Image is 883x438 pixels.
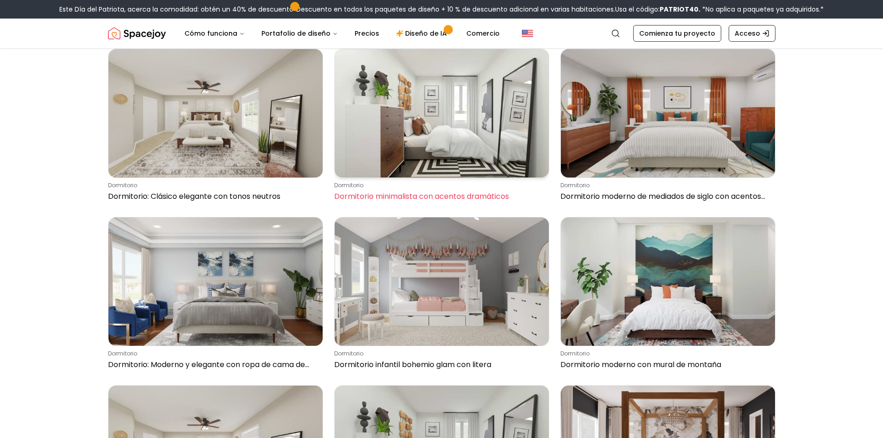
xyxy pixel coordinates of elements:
button: Portafolio de diseño [254,24,345,43]
a: Dormitorio moderno con mural de montañadormitorioDormitorio moderno con mural de montaña [560,217,775,374]
font: Portafolio de diseño [261,29,330,38]
button: Cómo funciona [177,24,252,43]
img: Logotipo de Spacejoy [108,24,166,43]
img: Dormitorio minimalista con acentos dramáticos [335,49,549,178]
font: dormitorio [108,349,137,357]
a: Dormitorio moderno de mediados de siglo con acentos cálidosdormitorioDormitorio moderno de mediad... [560,49,775,206]
font: Precios [355,29,379,38]
font: Descuento en todos los paquetes de diseño + 10 % de descuento adicional en varias habitaciones. [296,5,615,14]
font: dormitorio [108,181,137,189]
font: Dormitorio: Moderno y elegante con ropa de cama de terciopelo. [108,359,309,381]
font: Dormitorio minimalista con acentos dramáticos [334,191,509,202]
img: Dormitorio: Clásico elegante con tonos neutros [108,49,323,178]
a: Dormitorio minimalista con acentos dramáticosdormitorioDormitorio minimalista con acentos dramáticos [334,49,549,206]
font: dormitorio [560,181,590,189]
img: Dormitorio: Moderno y elegante con ropa de cama de terciopelo. [108,217,323,346]
a: Alegría espacial [108,24,166,43]
a: Acceso [729,25,775,42]
font: Comienza tu proyecto [639,29,715,38]
font: Dormitorio infantil bohemio glam con litera [334,359,491,370]
nav: Global [108,19,775,48]
a: Diseño de IA [388,24,457,43]
img: Dormitorio moderno de mediados de siglo con acentos cálidos [561,49,775,178]
font: Cómo funciona [184,29,237,38]
font: Acceso [735,29,760,38]
img: Dormitorio moderno con mural de montaña [561,217,775,346]
font: dormitorio [334,349,363,357]
font: dormitorio [560,349,590,357]
font: Comercio [466,29,500,38]
a: Precios [347,24,387,43]
font: *No aplica a paquetes ya adquiridos.* [702,5,824,14]
nav: Principal [177,24,507,43]
font: Usa el código: [615,5,660,14]
img: Estados Unidos [522,28,533,39]
font: dormitorio [334,181,363,189]
font: Dormitorio moderno con mural de montaña [560,359,721,370]
font: PATRIOT40. [660,5,700,14]
a: Comienza tu proyecto [633,25,721,42]
font: Diseño de IA [405,29,447,38]
font: Dormitorio: Clásico elegante con tonos neutros [108,191,280,202]
a: Comercio [459,24,507,43]
a: Dormitorio: Moderno y elegante con ropa de cama de terciopelo.dormitorioDormitorio: Moderno y ele... [108,217,323,374]
a: Dormitorio infantil bohemio glam con literadormitorioDormitorio infantil bohemio glam con litera [334,217,549,374]
font: Dormitorio moderno de mediados de siglo con acentos cálidos [560,191,765,213]
a: Dormitorio: Clásico elegante con tonos neutrosdormitorioDormitorio: Clásico elegante con tonos ne... [108,49,323,206]
font: Este Día del Patriota, acerca la comodidad: obtén un 40% de descuento [59,5,293,14]
img: Dormitorio infantil bohemio glam con litera [335,217,549,346]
